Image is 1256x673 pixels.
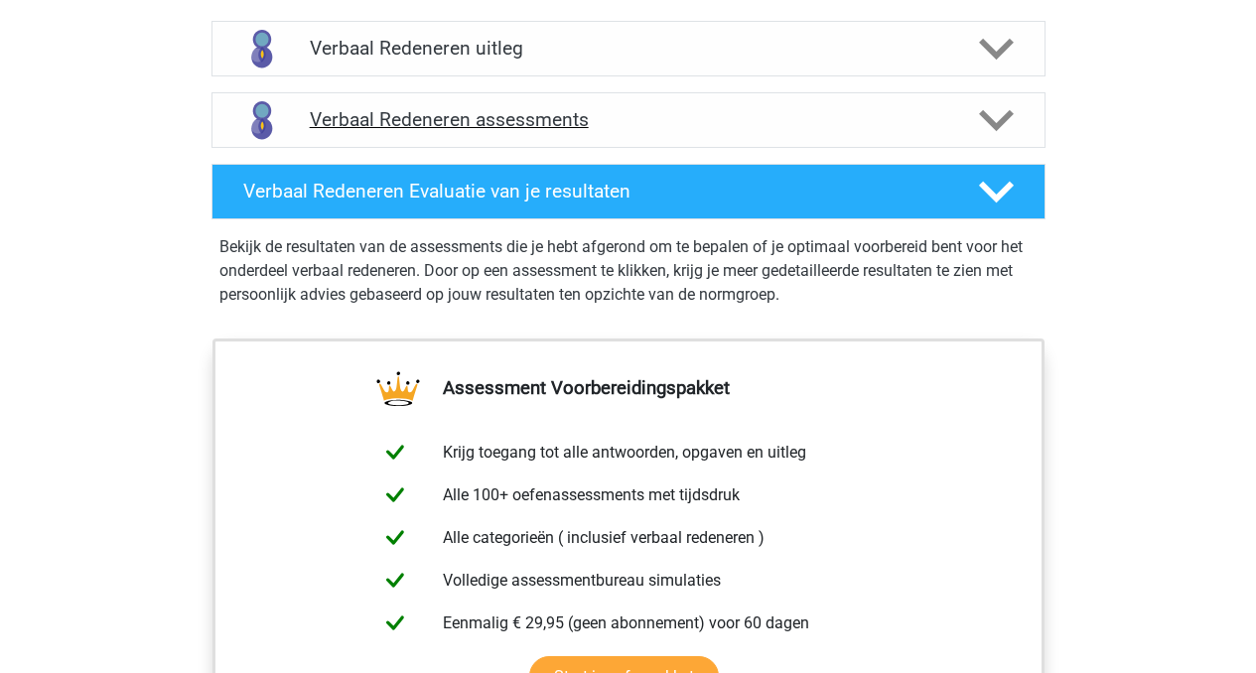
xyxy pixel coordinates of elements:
h4: Verbaal Redeneren Evaluatie van je resultaten [243,180,947,202]
img: verbaal redeneren assessments [236,95,287,146]
a: assessments Verbaal Redeneren assessments [204,92,1053,148]
h4: Verbaal Redeneren assessments [310,108,947,131]
img: verbaal redeneren uitleg [236,24,287,74]
p: Bekijk de resultaten van de assessments die je hebt afgerond om te bepalen of je optimaal voorber... [219,235,1038,307]
h4: Verbaal Redeneren uitleg [310,37,947,60]
a: Verbaal Redeneren Evaluatie van je resultaten [204,164,1053,219]
a: uitleg Verbaal Redeneren uitleg [204,21,1053,76]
